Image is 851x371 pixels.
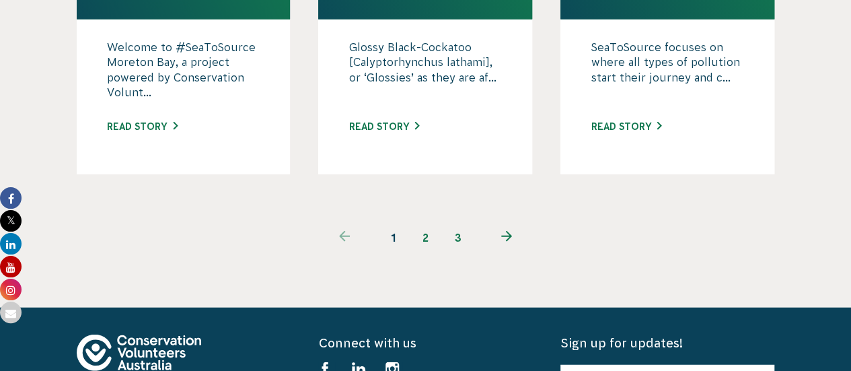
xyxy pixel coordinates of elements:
a: Read story [591,121,661,132]
h5: Connect with us [318,335,532,351]
ul: Pagination [312,222,540,254]
h5: Sign up for updates! [560,335,774,351]
p: SeaToSource focuses on where all types of pollution start their journey and c... [591,40,744,107]
a: 3 [442,222,474,254]
img: logo-footer.svg [77,335,201,371]
a: Read story [107,121,178,132]
span: 1 [377,222,410,254]
p: Glossy Black-Cockatoo [Calyptorhynchus lathami], or ‘Glossies’ as they are af... [348,40,502,107]
a: Next page [474,222,540,254]
p: Welcome to #SeaToSource Moreton Bay, a project powered by Conservation Volunt... [107,40,260,107]
a: Read story [348,121,419,132]
a: 2 [410,222,442,254]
